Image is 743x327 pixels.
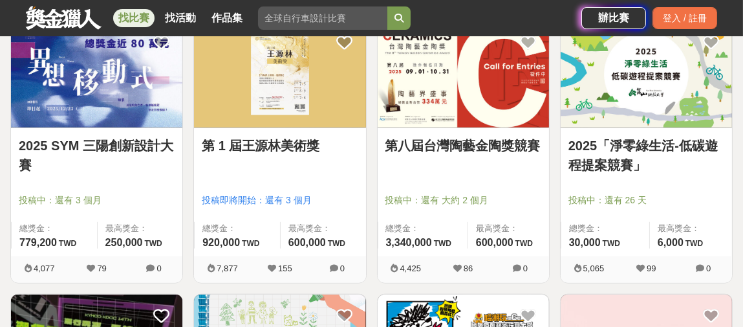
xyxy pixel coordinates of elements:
a: 2025 SYM 三陽創新設計大賽 [19,136,175,175]
a: 第 1 屆王源林美術獎 [202,136,358,155]
span: 99 [647,264,656,273]
span: 155 [278,264,292,273]
span: 投稿即將開始：還有 3 個月 [202,194,358,207]
span: 779,200 [19,237,57,248]
span: 總獎金： [19,222,89,235]
img: Cover Image [561,21,732,128]
span: 250,000 [105,237,143,248]
span: 最高獎金： [288,222,358,235]
span: TWD [515,239,533,248]
a: Cover Image [11,21,182,128]
span: 0 [706,264,711,273]
span: TWD [603,239,620,248]
span: 總獎金： [569,222,641,235]
a: Cover Image [194,21,365,128]
span: 最高獎金： [105,222,175,235]
span: 總獎金： [386,222,460,235]
a: Cover Image [378,21,549,128]
span: 投稿中：還有 26 天 [568,194,724,207]
span: 總獎金： [202,222,272,235]
img: Cover Image [194,21,365,128]
span: 投稿中：還有 大約 2 個月 [385,194,541,207]
span: TWD [242,239,259,248]
input: 全球自行車設計比賽 [258,6,387,30]
span: TWD [59,239,76,248]
span: 最高獎金： [476,222,541,235]
span: 4,425 [400,264,421,273]
span: 6,000 [658,237,684,248]
span: 投稿中：還有 3 個月 [19,194,175,207]
span: 最高獎金： [658,222,724,235]
a: 找活動 [160,9,201,27]
a: Cover Image [561,21,732,128]
span: TWD [434,239,451,248]
span: TWD [328,239,345,248]
span: 3,340,000 [386,237,432,248]
img: Cover Image [378,21,549,128]
span: 600,000 [288,237,326,248]
a: 找比賽 [113,9,155,27]
span: 4,077 [34,264,55,273]
span: 30,000 [569,237,601,248]
span: 7,877 [217,264,238,273]
span: 600,000 [476,237,513,248]
img: Cover Image [11,21,182,128]
a: 2025「淨零綠生活-低碳遊程提案競賽」 [568,136,724,175]
span: 0 [523,264,528,273]
span: 0 [340,264,345,273]
span: 920,000 [202,237,240,248]
a: 作品集 [206,9,248,27]
span: 79 [97,264,106,273]
span: 5,065 [583,264,605,273]
div: 登入 / 註冊 [652,7,717,29]
span: 0 [156,264,161,273]
span: 86 [464,264,473,273]
span: TWD [144,239,162,248]
span: TWD [685,239,703,248]
a: 辦比賽 [581,7,646,29]
a: 第八屆台灣陶藝金陶獎競賽 [385,136,541,155]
